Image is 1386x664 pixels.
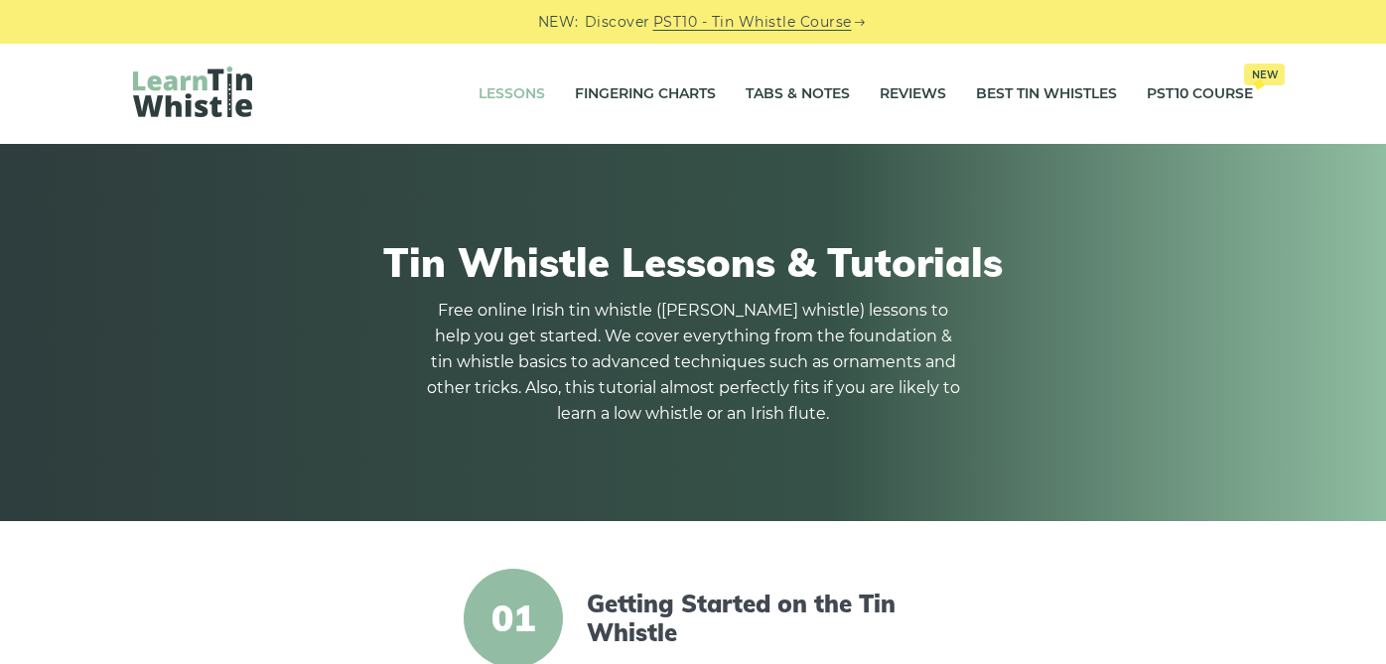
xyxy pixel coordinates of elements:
a: Lessons [479,69,545,119]
a: Fingering Charts [575,69,716,119]
a: Best Tin Whistles [976,69,1117,119]
a: Getting Started on the Tin Whistle [587,590,928,647]
a: PST10 CourseNew [1147,69,1253,119]
a: Reviews [880,69,946,119]
span: New [1244,64,1285,85]
a: Tabs & Notes [746,69,850,119]
p: Free online Irish tin whistle ([PERSON_NAME] whistle) lessons to help you get started. We cover e... [425,298,961,427]
img: LearnTinWhistle.com [133,66,252,117]
h1: Tin Whistle Lessons & Tutorials [133,238,1253,286]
